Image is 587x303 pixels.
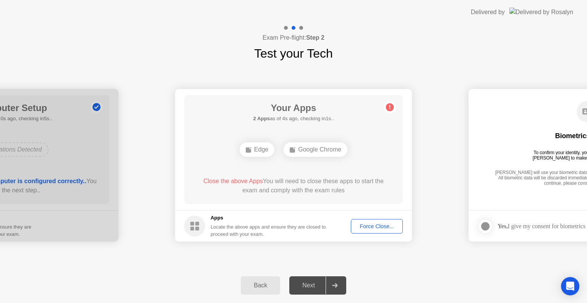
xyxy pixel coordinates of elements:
[498,223,508,229] strong: Yes,
[195,177,392,195] div: You will need to close these apps to start the exam and comply with the exam rules
[211,223,326,238] div: Locate the above apps and ensure they are closed to proceed with your exam.
[306,34,324,41] b: Step 2
[471,8,505,17] div: Delivered by
[253,116,270,121] b: 2 Apps
[353,223,400,229] div: Force Close...
[263,33,324,42] h4: Exam Pre-flight:
[240,142,274,157] div: Edge
[561,277,579,295] div: Open Intercom Messenger
[203,178,263,184] span: Close the above Apps
[351,219,403,234] button: Force Close...
[253,115,334,122] h5: as of 4s ago, checking in1s..
[211,214,326,222] h5: Apps
[243,282,278,289] div: Back
[284,142,347,157] div: Google Chrome
[289,276,346,295] button: Next
[292,282,326,289] div: Next
[254,44,333,63] h1: Test your Tech
[241,276,280,295] button: Back
[253,101,334,115] h1: Your Apps
[509,8,573,16] img: Delivered by Rosalyn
